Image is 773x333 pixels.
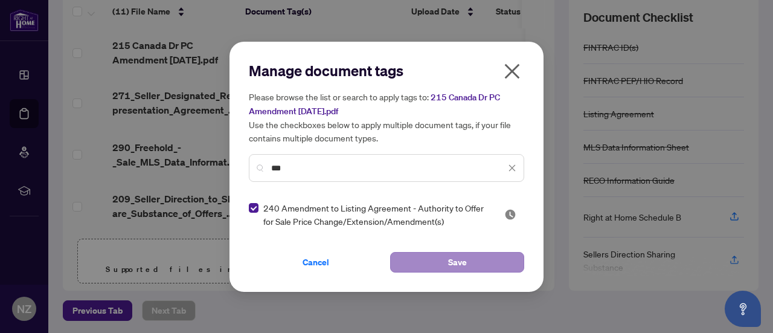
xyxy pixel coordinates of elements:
span: 240 Amendment to Listing Agreement - Authority to Offer for Sale Price Change/Extension/Amendment(s) [263,201,490,228]
button: Open asap [725,291,761,327]
h5: Please browse the list or search to apply tags to: Use the checkboxes below to apply multiple doc... [249,90,524,144]
span: 215 Canada Dr PC Amendment [DATE].pdf [249,92,500,117]
h2: Manage document tags [249,61,524,80]
img: status [504,209,516,221]
button: Cancel [249,252,383,273]
span: Pending Review [504,209,516,221]
span: Cancel [303,253,329,272]
span: close [508,164,516,172]
span: close [502,62,522,81]
button: Save [390,252,524,273]
span: Save [448,253,467,272]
